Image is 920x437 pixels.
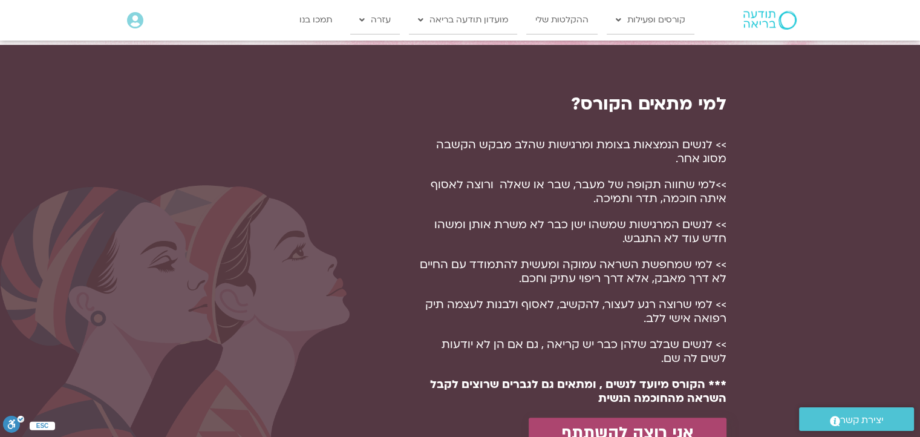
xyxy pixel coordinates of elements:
[414,218,726,246] p: >> לנשים המרגישות שמשהו ישן כבר לא משרת אותן ומשהו חדש עוד לא התגבש.
[743,11,797,29] img: תודעה בריאה
[430,377,726,406] strong: *** הקורס מיועד לנשים , ומתאים גם לגברים שרוצים לקבל השראה מהחוכמה הנשית
[436,137,726,166] span: >> לנשים הנמצאות בצומת ומרגישות שהלב מבקש הקשבה מסוג אחר.
[414,338,726,366] p: >> לנשים שבלב שלהן כבר יש קריאה , גם אם הן לא יודעות לשים לה שם.
[840,412,884,429] span: יצירת קשר
[194,94,726,114] h2: למי מתאים הקורס?​
[409,6,517,34] a: מועדון תודעה בריאה
[526,6,598,34] a: ההקלטות שלי
[799,407,914,431] a: יצירת קשר
[350,6,400,34] a: עזרה
[290,6,341,34] a: תמכו בנו
[414,298,726,326] p: >> למי שרוצה רגע לעצור, להקשיב, לאסוף ולבנות לעצמה תיק רפואה אישי ללב.
[607,6,694,34] a: קורסים ופעילות
[414,178,726,206] p: >>למי שחווה תקופה של מעבר, שבר או שאלה ורוצה לאסוף איתה חוכמה, תדר ותמיכה.
[414,258,726,286] p: >> למי שמחפשת השראה עמוקה ומעשית להתמודד עם החיים לא דרך מאבק, אלא דרך ריפוי עתיק וחכם.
